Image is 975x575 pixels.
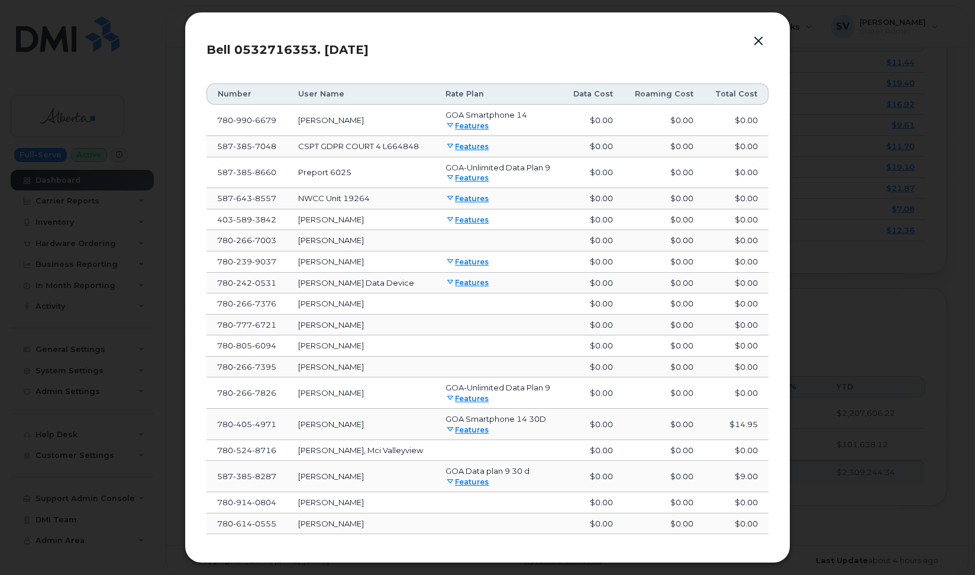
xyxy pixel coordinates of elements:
[704,440,769,461] td: $0.00
[217,445,276,455] span: 780
[288,357,435,378] td: [PERSON_NAME]
[445,394,489,403] a: Features
[704,377,769,409] td: $0.00
[704,357,769,378] td: $0.00
[288,377,435,409] td: [PERSON_NAME]
[233,445,252,455] span: 524
[252,419,276,429] span: 4971
[252,445,276,455] span: 8716
[704,409,769,440] td: $14.95
[233,471,252,481] span: 385
[562,377,624,409] td: $0.00
[562,409,624,440] td: $0.00
[562,357,624,378] td: $0.00
[624,409,704,440] td: $0.00
[288,461,435,492] td: [PERSON_NAME]
[233,388,252,398] span: 266
[217,419,276,429] span: 780
[217,388,276,398] span: 780
[562,461,624,492] td: $0.00
[624,461,704,492] td: $0.00
[288,409,435,440] td: [PERSON_NAME]
[252,471,276,481] span: 8287
[288,440,435,461] td: [PERSON_NAME], Mci Valleyview
[445,425,489,434] a: Features
[624,357,704,378] td: $0.00
[624,377,704,409] td: $0.00
[445,414,551,425] div: GOA Smartphone 14 30D
[445,466,551,477] div: GOA Data plan 9 30 d
[445,477,489,486] a: Features
[624,440,704,461] td: $0.00
[233,419,252,429] span: 405
[252,388,276,398] span: 7826
[562,440,624,461] td: $0.00
[445,382,551,393] div: GOA-Unlimited Data Plan 9
[704,461,769,492] td: $9.00
[217,471,276,481] span: 587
